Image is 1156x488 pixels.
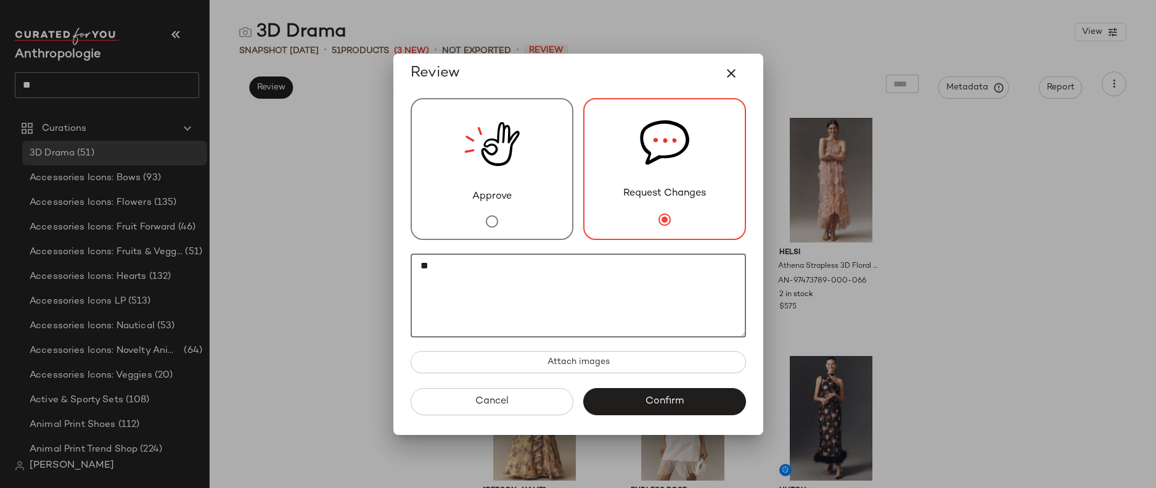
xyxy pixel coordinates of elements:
span: Approve [472,189,512,204]
button: Attach images [411,351,746,373]
img: svg%3e [640,99,689,186]
span: Confirm [645,395,684,407]
img: review_new_snapshot.RGmwQ69l.svg [464,99,520,189]
span: Cancel [475,395,509,407]
span: Review [411,64,460,83]
span: Request Changes [623,186,706,201]
button: Confirm [583,388,746,415]
button: Cancel [411,388,573,415]
span: Attach images [546,357,609,367]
